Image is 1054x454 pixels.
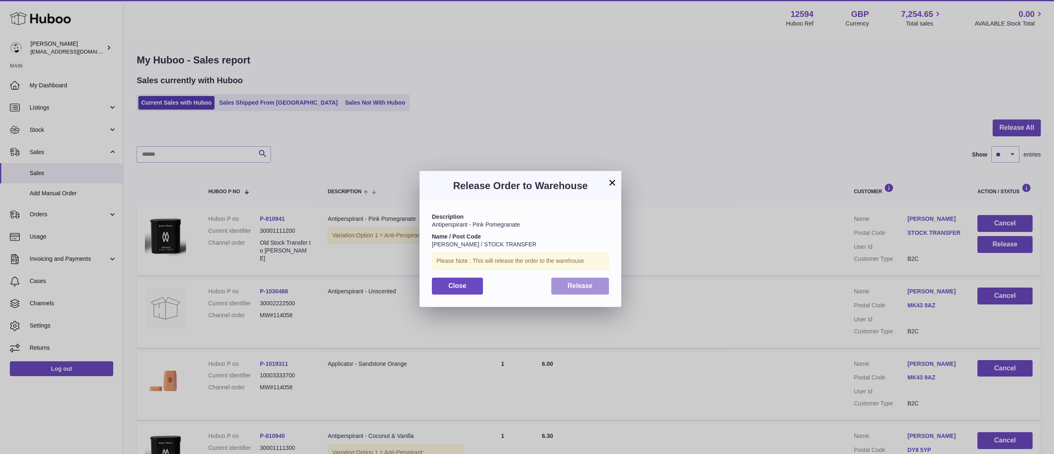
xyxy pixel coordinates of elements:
[432,278,483,295] button: Close
[432,221,520,228] span: Antiperspirant - Pink Pomegranate
[568,282,593,289] span: Release
[607,178,617,187] button: ×
[432,179,609,192] h3: Release Order to Warehouse
[551,278,609,295] button: Release
[432,213,464,220] strong: Description
[432,241,536,248] span: [PERSON_NAME] / STOCK TRANSFER
[432,233,481,240] strong: Name / Post Code
[448,282,466,289] span: Close
[432,253,609,269] div: Please Note : This will release the order to the warehouse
